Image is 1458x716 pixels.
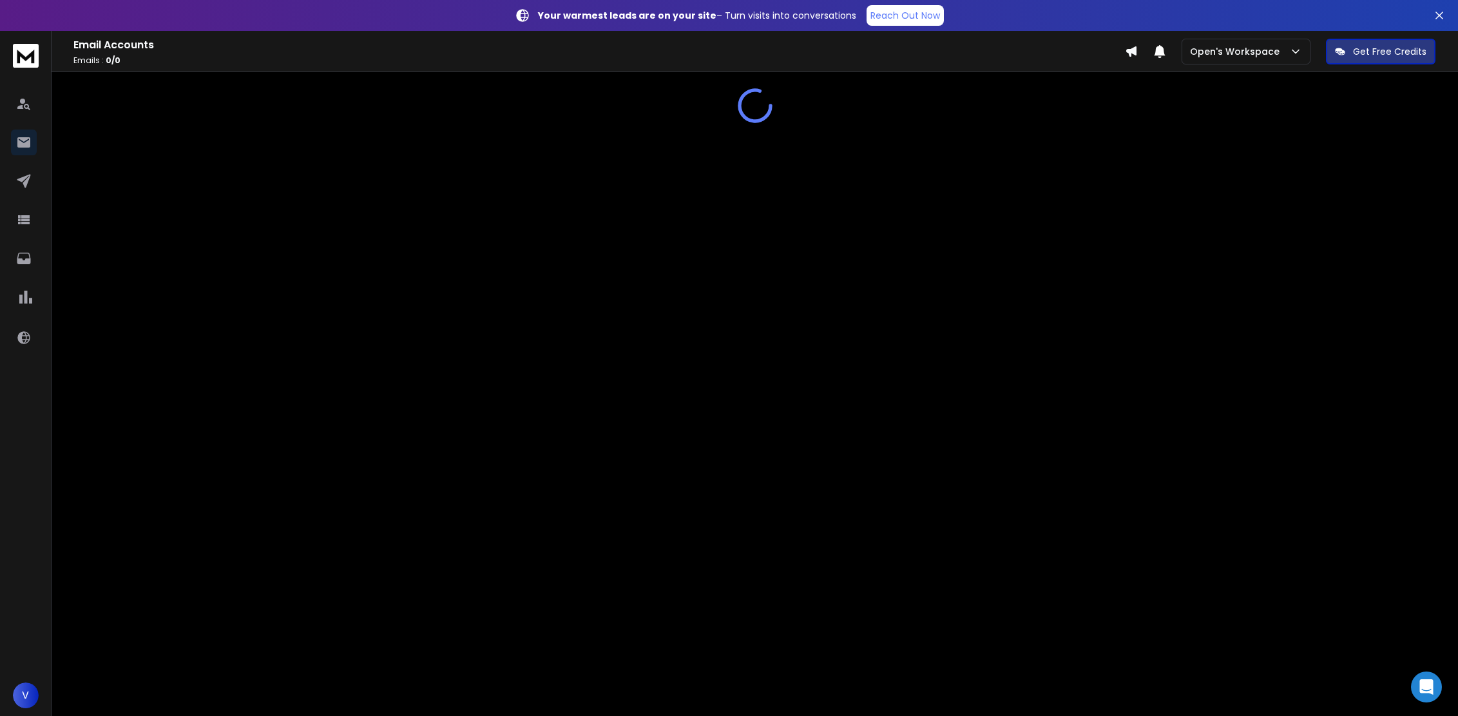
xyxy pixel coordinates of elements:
[867,5,944,26] a: Reach Out Now
[1353,45,1426,58] p: Get Free Credits
[73,37,1125,53] h1: Email Accounts
[1411,672,1442,702] div: Open Intercom Messenger
[13,682,39,708] button: V
[1190,45,1285,58] p: Open's Workspace
[106,55,120,66] span: 0 / 0
[538,9,856,22] p: – Turn visits into conversations
[538,9,716,22] strong: Your warmest leads are on your site
[1326,39,1435,64] button: Get Free Credits
[13,44,39,68] img: logo
[870,9,940,22] p: Reach Out Now
[73,55,1125,66] p: Emails :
